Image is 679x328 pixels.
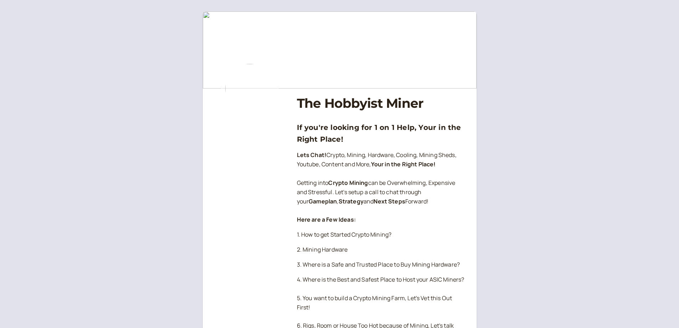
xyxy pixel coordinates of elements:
[297,230,465,239] p: 1. How to get Started Crypto Mining?
[297,245,465,254] p: 2. Mining Hardware
[297,151,327,159] strong: Lets Chat!
[297,122,465,145] h3: If you're looking for 1 on 1 Help, Your in the Right Place!
[371,160,436,168] strong: Your in the Right Place!
[328,179,368,187] strong: Crypto Mining
[297,216,356,223] strong: Here are a Few Ideas:
[297,96,465,111] h1: The Hobbyist Miner
[309,197,337,205] strong: Gameplan
[297,151,465,224] p: Crypto, Mining, Hardware, Cooling, Mining Sheds, Youtube, Content and More, Getting into can be O...
[297,260,465,269] p: 3. Where is a Safe and Trusted Place to Buy Mining Hardware?
[374,197,405,205] strong: Next Steps
[339,197,364,205] strong: Strategy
